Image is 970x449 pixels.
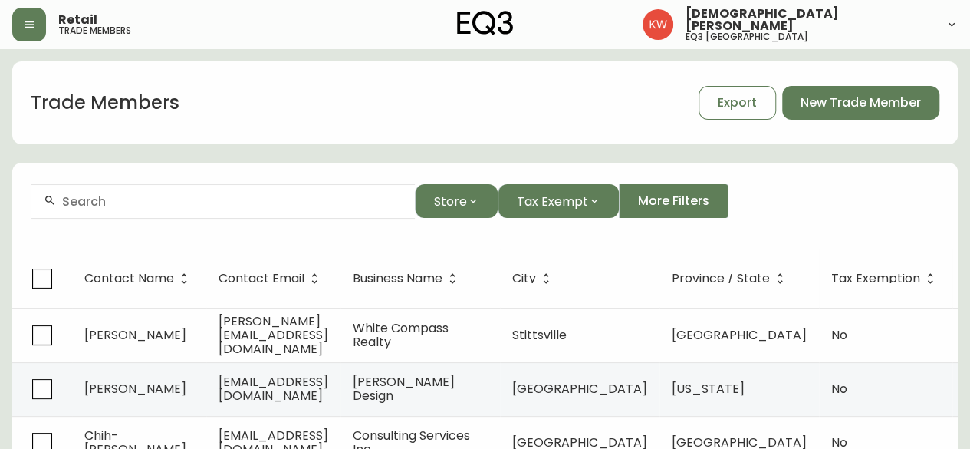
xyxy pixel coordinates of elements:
img: f33162b67396b0982c40ce2a87247151 [643,9,673,40]
img: logo [457,11,514,35]
span: [DEMOGRAPHIC_DATA][PERSON_NAME] [686,8,933,32]
button: More Filters [619,184,728,218]
span: Contact Email [219,272,324,286]
span: New Trade Member [801,94,921,111]
button: Store [415,184,498,218]
span: White Compass Realty [353,319,449,351]
span: City [512,272,556,286]
span: [PERSON_NAME] Design [353,373,455,404]
span: No [831,326,847,344]
span: More Filters [638,193,709,210]
span: Tax Exemption [831,274,920,283]
span: Retail [58,14,97,26]
span: [PERSON_NAME] [84,380,186,398]
span: Contact Email [219,274,304,283]
span: [GEOGRAPHIC_DATA] [512,380,647,398]
span: No [831,380,847,398]
button: New Trade Member [782,86,939,120]
span: [PERSON_NAME][EMAIL_ADDRESS][DOMAIN_NAME] [219,312,328,358]
span: Store [434,192,467,211]
span: City [512,274,536,283]
span: [PERSON_NAME] [84,326,186,344]
span: Province / State [672,274,770,283]
h5: trade members [58,26,131,35]
input: Search [62,194,403,209]
span: Contact Name [84,274,174,283]
h1: Trade Members [31,90,179,116]
span: Business Name [353,274,442,283]
span: [EMAIL_ADDRESS][DOMAIN_NAME] [219,373,328,404]
span: Tax Exemption [831,272,940,286]
span: Export [718,94,757,111]
button: Tax Exempt [498,184,619,218]
span: [GEOGRAPHIC_DATA] [672,326,807,344]
span: Province / State [672,272,790,286]
h5: eq3 [GEOGRAPHIC_DATA] [686,32,808,41]
span: Stittsville [512,326,567,344]
button: Export [699,86,776,120]
span: Contact Name [84,272,194,286]
span: Tax Exempt [517,192,588,211]
span: [US_STATE] [672,380,745,398]
span: Business Name [353,272,462,286]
